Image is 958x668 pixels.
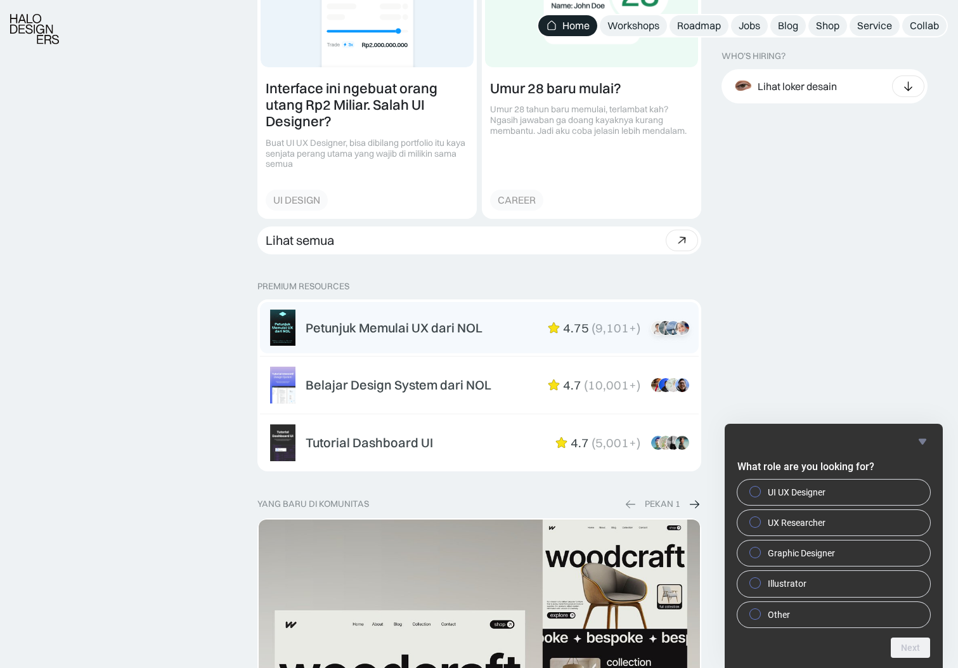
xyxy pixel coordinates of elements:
[902,15,947,36] a: Collab
[915,434,930,449] button: Hide survey
[600,15,667,36] a: Workshops
[768,486,825,499] span: UI UX Designer
[758,79,837,93] div: Lihat loker desain
[257,226,701,254] a: Lihat semua
[306,377,491,393] div: Belajar Design System dari NOL
[266,233,334,248] div: Lihat semua
[588,377,637,393] div: 10,001+
[910,19,939,32] div: Collab
[592,320,595,336] div: (
[778,19,798,32] div: Blog
[731,15,768,36] a: Jobs
[677,19,721,32] div: Roadmap
[770,15,806,36] a: Blog
[816,19,839,32] div: Shop
[737,434,930,658] div: What role are you looking for?
[592,435,595,450] div: (
[563,320,589,336] div: 4.75
[637,435,640,450] div: )
[562,19,590,32] div: Home
[737,459,930,475] h2: What role are you looking for?
[739,19,760,32] div: Jobs
[260,417,699,469] a: Tutorial Dashboard UI4.7(5,001+)
[563,377,581,393] div: 4.7
[595,320,637,336] div: 9,101+
[607,19,659,32] div: Workshops
[257,281,701,292] p: PREMIUM RESOURCES
[260,359,699,411] a: Belajar Design System dari NOL4.7(10,001+)
[595,435,637,450] div: 5,001+
[768,577,806,590] span: Illustrator
[808,15,847,36] a: Shop
[306,320,482,336] div: Petunjuk Memulai UX dari NOL
[737,480,930,627] div: What role are you looking for?
[857,19,892,32] div: Service
[637,377,640,393] div: )
[768,608,790,621] span: Other
[571,435,589,450] div: 4.7
[645,499,680,509] div: PEKAN 1
[768,516,825,529] span: UX Researcher
[538,15,597,36] a: Home
[670,15,728,36] a: Roadmap
[584,377,588,393] div: (
[306,435,433,450] div: Tutorial Dashboard UI
[260,302,699,354] a: Petunjuk Memulai UX dari NOL4.75(9,101+)
[257,499,369,509] div: yang baru di komunitas
[637,320,640,336] div: )
[850,15,900,36] a: Service
[891,638,930,658] button: Next question
[722,51,786,62] div: WHO’S HIRING?
[768,547,835,560] span: Graphic Designer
